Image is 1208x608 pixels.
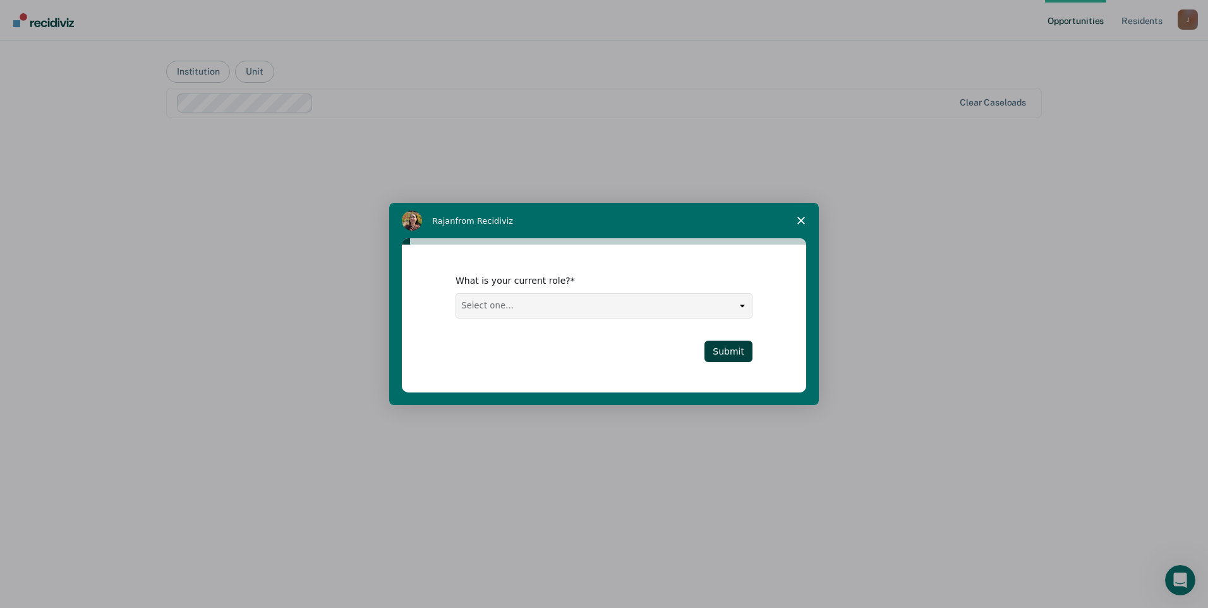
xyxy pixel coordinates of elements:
span: Close survey [783,203,819,238]
img: Profile image for Rajan [402,210,422,231]
div: What is your current role? [456,275,734,286]
select: Select one... [456,294,752,318]
button: Submit [704,341,752,362]
span: Rajan [432,216,456,226]
span: from Recidiviz [456,216,514,226]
